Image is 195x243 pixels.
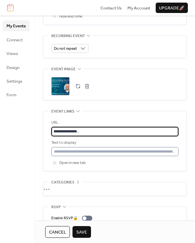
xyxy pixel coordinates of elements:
[51,179,74,186] span: Categories
[156,3,188,13] button: Upgrade🚀
[3,76,30,86] a: Settings
[51,204,61,210] span: RSVP
[72,226,91,238] button: Save
[3,34,30,45] a: Connect
[3,48,30,59] a: Views
[43,182,187,196] div: •••
[51,33,85,39] span: Recurring event
[59,13,82,20] span: Hide end time
[3,89,30,100] a: Form
[51,108,74,115] span: Event links
[45,226,70,238] button: Cancel
[7,4,14,11] img: logo
[3,62,30,73] a: Design
[6,37,23,43] span: Connect
[49,229,66,236] span: Cancel
[54,45,77,52] span: Do not repeat
[100,5,122,11] a: Contact Us
[76,229,87,236] span: Save
[6,78,22,85] span: Settings
[6,23,26,29] span: My Events
[59,160,86,166] span: Open in new tab
[51,119,177,126] div: URL
[3,20,30,31] a: My Events
[51,66,76,73] span: Event image
[127,5,150,11] a: My Account
[6,92,17,98] span: Form
[51,77,70,95] div: ;
[159,5,185,11] span: Upgrade 🚀
[51,140,177,146] div: Text to display
[6,50,18,57] span: Views
[6,64,19,71] span: Design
